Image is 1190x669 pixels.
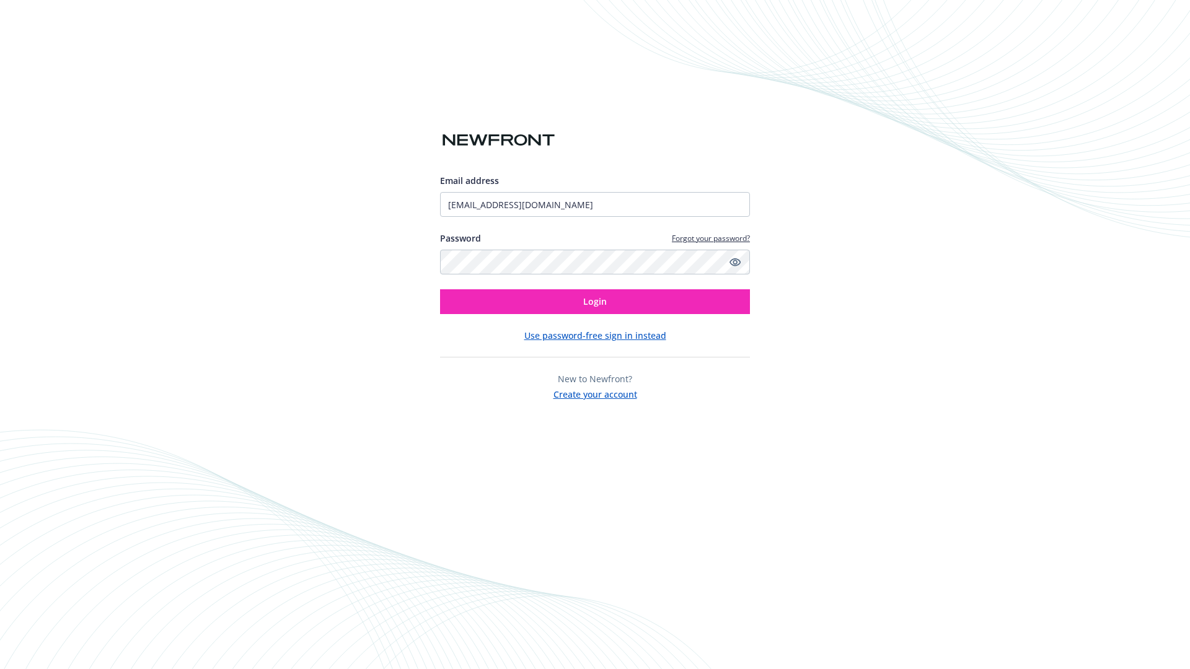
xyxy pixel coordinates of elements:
[440,175,499,186] span: Email address
[553,385,637,401] button: Create your account
[440,232,481,245] label: Password
[440,129,557,151] img: Newfront logo
[524,329,666,342] button: Use password-free sign in instead
[728,255,743,269] a: Show password
[440,250,750,274] input: Enter your password
[583,295,607,307] span: Login
[672,233,750,243] a: Forgot your password?
[558,373,632,385] span: New to Newfront?
[440,192,750,217] input: Enter your email
[440,289,750,314] button: Login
